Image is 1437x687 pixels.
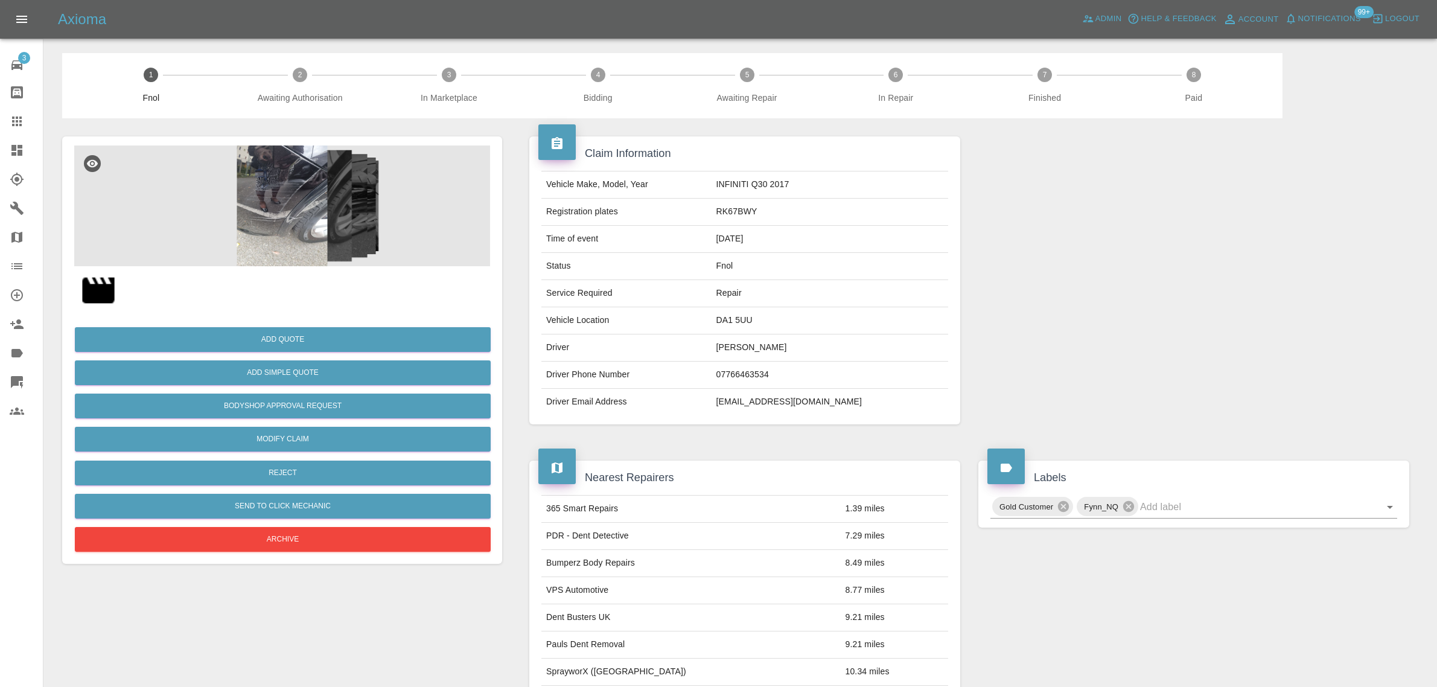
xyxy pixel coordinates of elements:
[840,496,948,523] td: 1.39 miles
[541,334,712,362] td: Driver
[79,271,118,310] img: 68e386ca6c861e39b6886f20
[992,500,1060,514] span: Gold Customer
[541,280,712,307] td: Service Required
[1077,500,1126,514] span: Fynn_NQ
[298,71,302,79] text: 2
[1298,12,1361,26] span: Notifications
[541,389,712,415] td: Driver Email Address
[149,71,153,79] text: 1
[745,71,749,79] text: 5
[75,427,491,452] a: Modify Claim
[75,394,491,418] button: Bodyshop Approval Request
[538,470,951,486] h4: Nearest Repairers
[541,199,712,226] td: Registration plates
[447,71,451,79] text: 3
[1095,12,1122,26] span: Admin
[541,253,712,280] td: Status
[7,5,36,34] button: Open drawer
[528,92,668,104] span: Bidding
[1043,71,1047,79] text: 7
[840,659,948,686] td: 10.34 miles
[712,307,948,334] td: DA1 5UU
[840,577,948,604] td: 8.77 miles
[1141,12,1216,26] span: Help & Feedback
[712,199,948,226] td: RK67BWY
[231,92,370,104] span: Awaiting Authorisation
[541,307,712,334] td: Vehicle Location
[541,659,840,686] td: SprayworX ([GEOGRAPHIC_DATA])
[840,631,948,659] td: 9.21 miles
[75,461,491,485] button: Reject
[541,226,712,253] td: Time of event
[975,92,1115,104] span: Finished
[712,253,948,280] td: Fnol
[541,604,840,631] td: Dent Busters UK
[1220,10,1282,29] a: Account
[1140,497,1363,516] input: Add label
[75,527,491,552] button: Archive
[712,171,948,199] td: INFINITI Q30 2017
[75,327,491,352] button: Add Quote
[380,92,519,104] span: In Marketplace
[58,10,106,29] h5: Axioma
[1238,13,1279,27] span: Account
[987,470,1400,486] h4: Labels
[894,71,898,79] text: 6
[712,334,948,362] td: [PERSON_NAME]
[75,494,491,519] button: Send to Click Mechanic
[541,496,840,523] td: 365 Smart Repairs
[541,577,840,604] td: VPS Automotive
[75,360,491,385] button: Add Simple Quote
[712,362,948,389] td: 07766463534
[538,145,951,162] h4: Claim Information
[992,497,1073,516] div: Gold Customer
[541,362,712,389] td: Driver Phone Number
[1079,10,1125,28] a: Admin
[541,550,840,577] td: Bumperz Body Repairs
[677,92,817,104] span: Awaiting Repair
[712,280,948,307] td: Repair
[712,389,948,415] td: [EMAIL_ADDRESS][DOMAIN_NAME]
[1077,497,1138,516] div: Fynn_NQ
[826,92,966,104] span: In Repair
[840,550,948,577] td: 8.49 miles
[1282,10,1364,28] button: Notifications
[74,145,490,266] img: 4c56878e-9323-4a88-9633-ee27fed5b192
[712,226,948,253] td: [DATE]
[596,71,600,79] text: 4
[541,523,840,550] td: PDR - Dent Detective
[1192,71,1196,79] text: 8
[541,171,712,199] td: Vehicle Make, Model, Year
[1385,12,1419,26] span: Logout
[1354,6,1374,18] span: 99+
[18,52,30,64] span: 3
[840,523,948,550] td: 7.29 miles
[1124,92,1263,104] span: Paid
[1369,10,1423,28] button: Logout
[541,631,840,659] td: Pauls Dent Removal
[1381,499,1398,516] button: Open
[1124,10,1219,28] button: Help & Feedback
[81,92,221,104] span: Fnol
[840,604,948,631] td: 9.21 miles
